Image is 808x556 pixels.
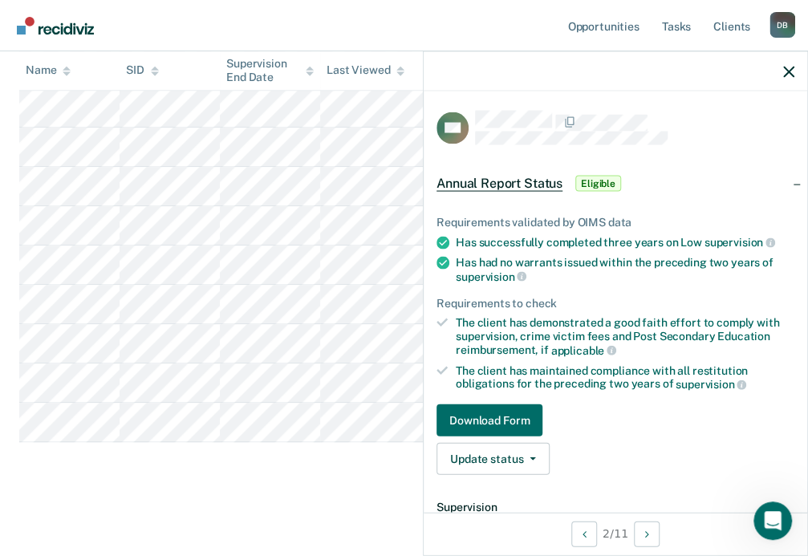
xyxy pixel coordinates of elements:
div: Has had no warrants issued within the preceding two years of [456,256,794,283]
div: The client has demonstrated a good faith effort to comply with supervision, crime victim fees and... [456,316,794,357]
button: Download Form [436,404,542,436]
div: Requirements validated by OIMS data [436,215,794,229]
div: Has successfully completed three years on Low [456,235,794,250]
div: D B [769,12,795,38]
button: Next Opportunity [634,521,660,546]
div: The client has maintained compliance with all restitution obligations for the preceding two years of [456,363,794,391]
div: Last Viewed [327,64,404,78]
span: applicable [551,343,616,356]
div: Requirements to check [436,296,794,310]
img: Recidiviz [17,17,94,34]
div: Name [26,64,71,78]
div: SID [126,64,159,78]
div: 2 / 11 [424,512,807,554]
button: Previous Opportunity [571,521,597,546]
span: Eligible [575,175,621,191]
span: supervision [676,378,746,391]
div: Supervision End Date [226,57,314,84]
iframe: Intercom live chat [753,501,792,540]
div: Annual Report StatusEligible [424,157,807,209]
button: Update status [436,443,550,475]
dt: Supervision [436,501,794,514]
a: Navigate to form link [436,404,794,436]
button: Profile dropdown button [769,12,795,38]
span: supervision [456,270,526,282]
span: supervision [704,236,775,249]
span: Annual Report Status [436,175,562,191]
